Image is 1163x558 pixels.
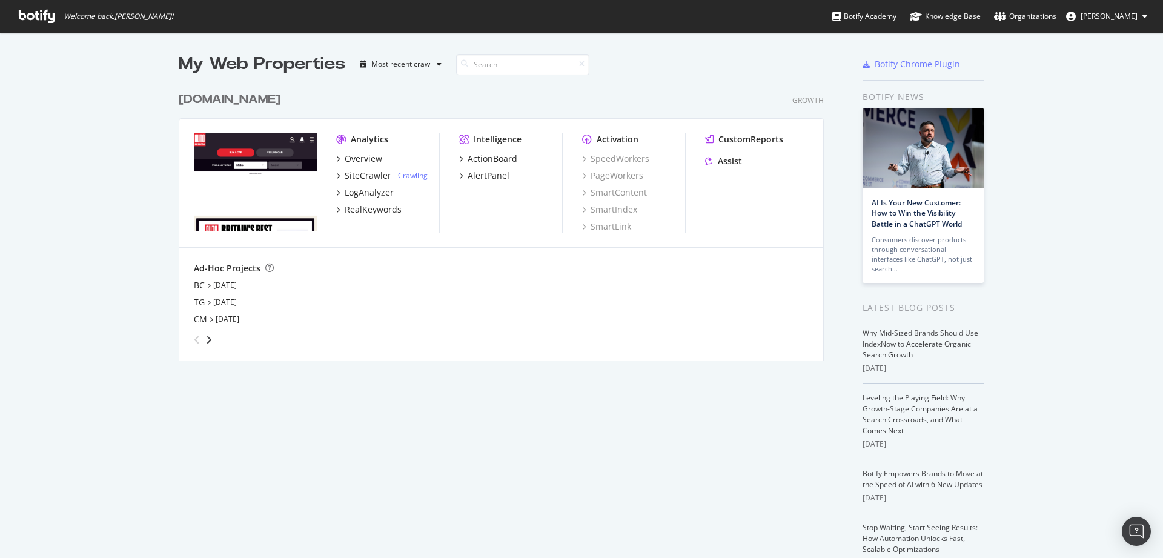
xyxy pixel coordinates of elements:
[213,297,237,307] a: [DATE]
[179,52,345,76] div: My Web Properties
[194,133,317,231] img: www.autoexpress.co.uk
[718,133,783,145] div: CustomReports
[336,170,428,182] a: SiteCrawler- Crawling
[355,55,446,74] button: Most recent crawl
[863,58,960,70] a: Botify Chrome Plugin
[863,393,978,436] a: Leveling the Playing Field: Why Growth-Stage Companies Are at a Search Crossroads, and What Comes...
[863,522,978,554] a: Stop Waiting, Start Seeing Results: How Automation Unlocks Fast, Scalable Optimizations
[1122,517,1151,546] div: Open Intercom Messenger
[582,170,643,182] a: PageWorkers
[216,314,239,324] a: [DATE]
[474,133,522,145] div: Intelligence
[582,153,649,165] a: SpeedWorkers
[863,108,984,188] img: AI Is Your New Customer: How to Win the Visibility Battle in a ChatGPT World
[459,153,517,165] a: ActionBoard
[910,10,981,22] div: Knowledge Base
[863,328,978,360] a: Why Mid-Sized Brands Should Use IndexNow to Accelerate Organic Search Growth
[1056,7,1157,26] button: [PERSON_NAME]
[205,334,213,346] div: angle-right
[705,155,742,167] a: Assist
[345,187,394,199] div: LogAnalyzer
[863,468,983,490] a: Botify Empowers Brands to Move at the Speed of AI with 6 New Updates
[875,58,960,70] div: Botify Chrome Plugin
[468,170,509,182] div: AlertPanel
[345,204,402,216] div: RealKeywords
[179,76,833,361] div: grid
[394,170,428,181] div: -
[582,204,637,216] a: SmartIndex
[345,170,391,182] div: SiteCrawler
[705,133,783,145] a: CustomReports
[582,187,647,199] a: SmartContent
[832,10,896,22] div: Botify Academy
[456,54,589,75] input: Search
[189,330,205,350] div: angle-left
[336,153,382,165] a: Overview
[582,221,631,233] a: SmartLink
[336,187,394,199] a: LogAnalyzer
[398,170,428,181] a: Crawling
[863,439,984,450] div: [DATE]
[468,153,517,165] div: ActionBoard
[994,10,1056,22] div: Organizations
[1081,11,1138,21] span: Steve Walker
[459,170,509,182] a: AlertPanel
[194,313,207,325] a: CM
[179,91,285,108] a: [DOMAIN_NAME]
[194,279,205,291] a: BC
[336,204,402,216] a: RealKeywords
[194,296,205,308] a: TG
[213,280,237,290] a: [DATE]
[863,301,984,314] div: Latest Blog Posts
[64,12,173,21] span: Welcome back, [PERSON_NAME] !
[371,61,432,68] div: Most recent crawl
[872,235,975,274] div: Consumers discover products through conversational interfaces like ChatGPT, not just search…
[194,262,260,274] div: Ad-Hoc Projects
[179,91,280,108] div: [DOMAIN_NAME]
[792,95,824,105] div: Growth
[351,133,388,145] div: Analytics
[718,155,742,167] div: Assist
[872,198,962,228] a: AI Is Your New Customer: How to Win the Visibility Battle in a ChatGPT World
[863,90,984,104] div: Botify news
[863,493,984,503] div: [DATE]
[345,153,382,165] div: Overview
[597,133,638,145] div: Activation
[863,363,984,374] div: [DATE]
